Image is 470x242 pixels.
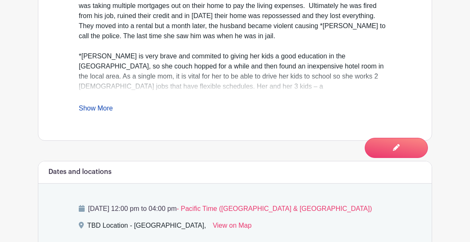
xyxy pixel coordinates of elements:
[79,51,391,142] div: *[PERSON_NAME] is very brave and commited to giving her kids a good education in the [GEOGRAPHIC_...
[79,204,391,214] p: [DATE] 12:00 pm to 04:00 pm
[176,205,372,212] span: - Pacific Time ([GEOGRAPHIC_DATA] & [GEOGRAPHIC_DATA])
[213,221,251,234] a: View on Map
[87,221,206,234] div: TBD Location - [GEOGRAPHIC_DATA],
[79,105,113,115] a: Show More
[48,168,112,176] h6: Dates and locations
